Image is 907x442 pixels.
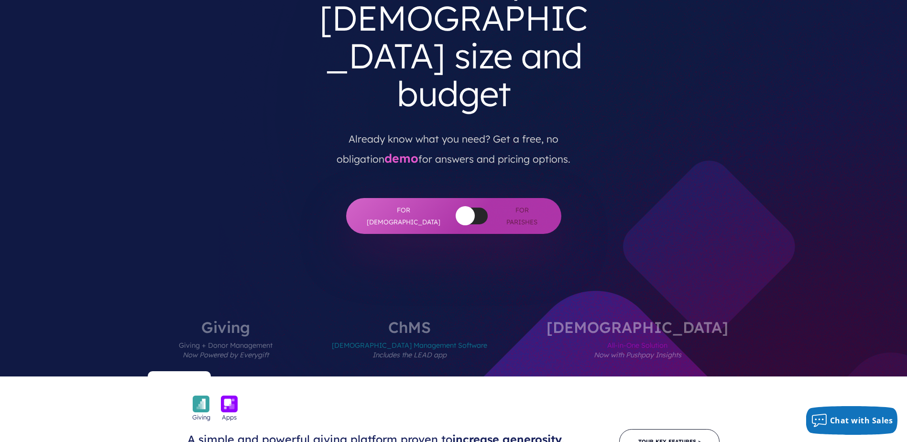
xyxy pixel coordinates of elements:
button: Chat with Sales [806,406,898,435]
label: [DEMOGRAPHIC_DATA] [518,320,757,376]
a: demo [384,151,418,166]
span: For [DEMOGRAPHIC_DATA] [365,204,442,228]
em: Now with Pushpay Insights [594,351,681,359]
span: Apps [222,412,237,422]
img: icon_apps-bckgrnd-600x600-1.png [221,396,238,412]
span: Giving + Donor Management [179,335,273,376]
span: Chat with Sales [830,415,893,426]
em: Includes the LEAD app [372,351,447,359]
span: All-in-One Solution [546,335,728,376]
img: icon_giving-bckgrnd-600x600-1.png [193,396,209,412]
span: [DEMOGRAPHIC_DATA] Management Software [332,335,487,376]
em: Now Powered by Everygift [183,351,269,359]
p: Already know what you need? Get a free, no obligation for answers and pricing options. [317,121,591,169]
label: ChMS [303,320,516,376]
label: Giving [150,320,301,376]
span: For Parishes [502,204,542,228]
span: Giving [192,412,210,422]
